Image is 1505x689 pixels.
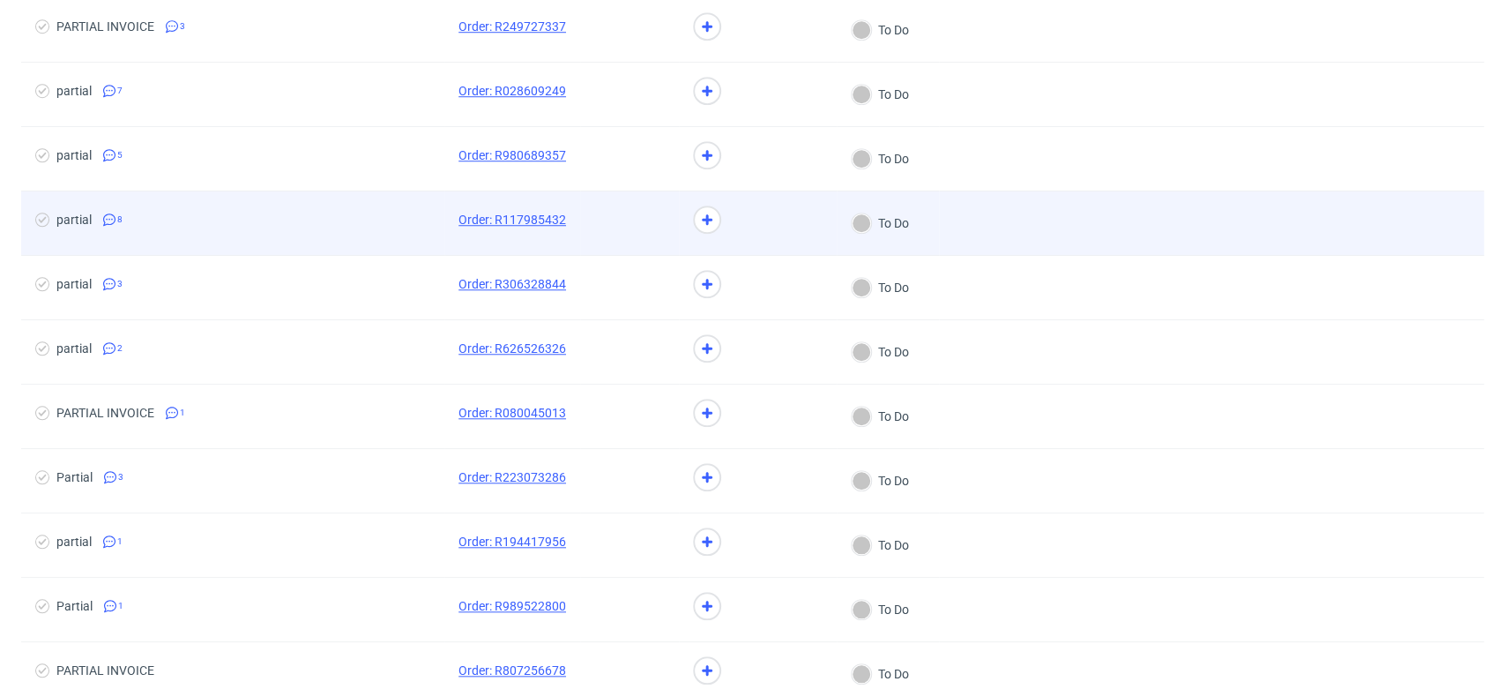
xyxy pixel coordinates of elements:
div: To Do [852,85,909,104]
span: 8 [117,213,123,227]
a: Order: R306328844 [458,277,566,291]
a: Order: R223073286 [458,470,566,484]
div: Partial [56,470,93,484]
div: partial [56,341,92,356]
div: Partial [56,599,93,613]
div: To Do [852,664,909,684]
div: partial [56,535,92,549]
span: 3 [117,277,123,291]
a: Order: R807256678 [458,663,566,678]
div: To Do [852,471,909,491]
span: 5 [117,148,123,162]
div: To Do [852,20,909,40]
a: Order: R028609249 [458,84,566,98]
div: To Do [852,278,909,297]
div: PARTIAL INVOICE [56,406,154,420]
a: Order: R194417956 [458,535,566,549]
span: 1 [117,535,123,549]
div: To Do [852,149,909,169]
div: partial [56,277,92,291]
div: PARTIAL INVOICE [56,19,154,34]
div: To Do [852,213,909,233]
a: Order: R980689357 [458,148,566,162]
div: partial [56,84,92,98]
a: Order: R626526326 [458,341,566,356]
a: Order: R080045013 [458,406,566,420]
div: partial [56,213,92,227]
span: 1 [118,599,123,613]
div: To Do [852,535,909,555]
span: 7 [117,84,123,98]
span: 3 [180,19,185,34]
a: Order: R117985432 [458,213,566,227]
div: partial [56,148,92,162]
div: To Do [852,600,909,619]
a: Order: R989522800 [458,599,566,613]
div: PARTIAL INVOICE [56,663,154,678]
div: To Do [852,407,909,426]
span: 2 [117,341,123,356]
div: To Do [852,342,909,362]
span: 3 [118,470,123,484]
a: Order: R249727337 [458,19,566,34]
span: 1 [180,406,185,420]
